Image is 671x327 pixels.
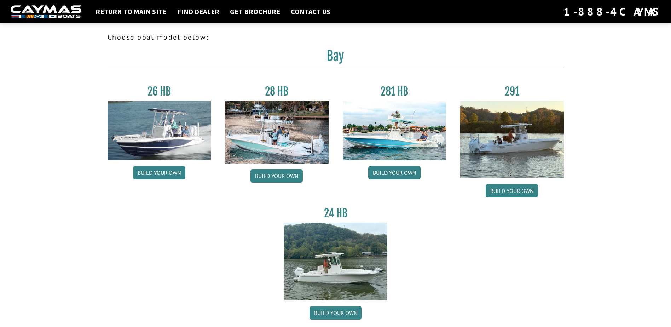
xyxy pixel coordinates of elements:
a: Find Dealer [174,7,223,16]
img: 291_Thumbnail.jpg [460,101,564,178]
h3: 291 [460,85,564,98]
img: white-logo-c9c8dbefe5ff5ceceb0f0178aa75bf4bb51f6bca0971e226c86eb53dfe498488.png [11,5,81,18]
img: 24_HB_thumbnail.jpg [284,223,387,300]
a: Build your own [310,306,362,320]
p: Choose boat model below: [108,32,564,42]
a: Build your own [368,166,421,179]
a: Build your own [486,184,538,197]
a: Build your own [133,166,185,179]
h3: 281 HB [343,85,446,98]
a: Get Brochure [226,7,284,16]
a: Build your own [250,169,303,183]
a: Contact Us [287,7,334,16]
h3: 24 HB [284,207,387,220]
div: 1-888-4CAYMAS [563,4,660,19]
img: 26_new_photo_resized.jpg [108,101,211,160]
img: 28_hb_thumbnail_for_caymas_connect.jpg [225,101,329,163]
h3: 28 HB [225,85,329,98]
h3: 26 HB [108,85,211,98]
img: 28-hb-twin.jpg [343,101,446,160]
a: Return to main site [92,7,170,16]
h2: Bay [108,48,564,68]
